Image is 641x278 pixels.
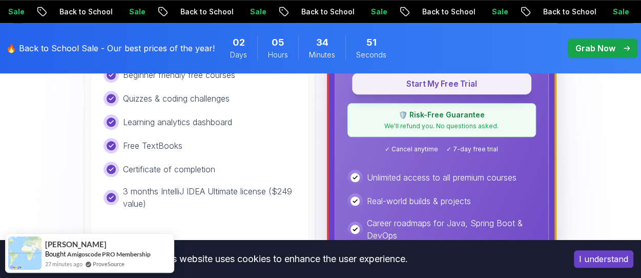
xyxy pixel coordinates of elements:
[574,250,633,268] button: Accept cookies
[121,7,154,17] p: Sale
[123,185,296,210] p: 3 months IntelliJ IDEA Ultimate license ($249 value)
[123,69,235,81] p: Beginner friendly free courses
[293,7,363,17] p: Back to School
[172,7,242,17] p: Back to School
[364,78,520,90] p: Start My Free Trial
[123,163,215,175] p: Certificate of completion
[8,248,559,270] div: This website uses cookies to enhance the user experience.
[316,35,328,50] span: 34 Minutes
[354,110,529,120] p: 🛡️ Risk-Free Guarantee
[575,42,615,54] p: Grab Now
[123,116,232,128] p: Learning analytics dashboard
[242,7,275,17] p: Sale
[347,78,536,89] a: Start My Free Trial
[366,35,377,50] span: 51 Seconds
[309,50,335,60] span: Minutes
[352,73,531,94] button: Start My Free Trial
[363,7,396,17] p: Sale
[272,35,284,50] span: 5 Hours
[45,250,66,258] span: Bought
[230,50,247,60] span: Days
[535,7,605,17] p: Back to School
[605,7,637,17] p: Sale
[268,50,288,60] span: Hours
[354,122,529,130] p: We'll refund you. No questions asked.
[8,236,42,270] img: provesource social proof notification image
[45,260,82,268] span: 27 minutes ago
[356,50,386,60] span: Seconds
[367,195,471,207] p: Real-world builds & projects
[123,140,182,152] p: Free TextBooks
[484,7,516,17] p: Sale
[45,240,107,249] span: [PERSON_NAME]
[233,35,245,50] span: 2 Days
[385,145,438,153] span: ✓ Cancel anytime
[93,260,125,268] a: ProveSource
[123,92,230,105] p: Quizzes & coding challenges
[367,171,516,184] p: Unlimited access to all premium courses
[6,42,215,54] p: 🔥 Back to School Sale - Our best prices of the year!
[446,145,498,153] span: ✓ 7-day free trial
[414,7,484,17] p: Back to School
[51,7,121,17] p: Back to School
[367,217,536,242] p: Career roadmaps for Java, Spring Boot & DevOps
[67,250,151,258] a: Amigoscode PRO Membership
